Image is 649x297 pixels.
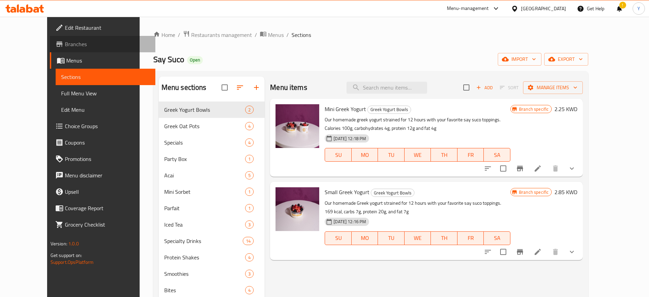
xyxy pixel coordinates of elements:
[352,231,378,245] button: MO
[245,139,253,146] span: 4
[164,122,245,130] span: Greek Oat Pots
[407,150,428,160] span: WE
[486,150,508,160] span: SA
[164,204,245,212] span: Parfait
[512,244,528,260] button: Branch-specific-item
[554,104,577,114] h6: 2.25 KWD
[568,164,576,173] svg: Show Choices
[56,102,155,118] a: Edit Menu
[164,171,245,179] span: Acai
[164,106,245,114] span: Greek Yogurt Bowls
[164,220,245,229] span: Iced Tea
[516,189,551,195] span: Branch specific
[512,160,528,177] button: Branch-specific-item
[245,171,254,179] div: items
[457,231,484,245] button: FR
[217,80,232,95] span: Select all sections
[164,188,245,196] span: Mini Sorbet
[65,220,150,229] span: Grocery Checklist
[352,148,378,162] button: MO
[164,253,245,261] span: Protein Shakes
[245,106,254,114] div: items
[378,148,405,162] button: TU
[550,55,583,64] span: export
[65,122,150,130] span: Choice Groups
[153,30,589,39] nav: breadcrumb
[159,266,265,282] div: Smoothies3
[245,188,254,196] div: items
[164,270,245,278] span: Smoothies
[371,189,414,197] div: Greek Yogurt Bowls
[164,237,243,245] span: Specialty Drinks
[447,4,489,13] div: Menu-management
[159,102,265,118] div: Greek Yogurt Bowls2
[50,52,155,69] a: Menus
[331,135,369,142] span: [DATE] 12:18 PM
[164,138,245,147] span: Specials
[66,56,150,65] span: Menus
[159,216,265,233] div: Iced Tea3
[178,31,180,39] li: /
[65,188,150,196] span: Upsell
[637,5,640,12] span: Y
[50,184,155,200] a: Upsell
[245,156,253,162] span: 1
[50,200,155,216] a: Coverage Report
[480,244,496,260] button: sort-choices
[191,31,252,39] span: Restaurants management
[159,200,265,216] div: Parfait1
[523,81,583,94] button: Manage items
[434,233,455,243] span: TH
[484,231,510,245] button: SA
[328,150,349,160] span: SU
[159,134,265,151] div: Specials4
[276,187,319,231] img: Small Greek Yogurt
[159,118,265,134] div: Greek Oat Pots4
[268,31,284,39] span: Menus
[245,189,253,195] span: 1
[528,83,577,92] span: Manage items
[255,31,257,39] li: /
[65,155,150,163] span: Promotions
[50,151,155,167] a: Promotions
[331,218,369,225] span: [DATE] 12:16 PM
[457,148,484,162] button: FR
[153,52,184,67] span: Say Suco
[245,287,253,294] span: 4
[547,160,564,177] button: delete
[245,204,254,212] div: items
[325,116,510,133] p: Our homemade greek yogurt strained for 12 hours with your favorite say suco toppings. Calories 10...
[56,69,155,85] a: Sections
[50,19,155,36] a: Edit Restaurant
[159,249,265,266] div: Protein Shakes4
[503,55,536,64] span: import
[245,138,254,147] div: items
[65,138,150,147] span: Coupons
[496,245,510,259] span: Select to update
[496,161,510,176] span: Select to update
[50,167,155,184] a: Menu disclaimer
[292,31,311,39] span: Sections
[367,106,411,114] div: Greek Yogurt Bowls
[381,150,402,160] span: TU
[474,82,495,93] button: Add
[474,82,495,93] span: Add item
[547,244,564,260] button: delete
[65,24,150,32] span: Edit Restaurant
[521,5,566,12] div: [GEOGRAPHIC_DATA]
[371,189,414,197] span: Greek Yogurt Bowls
[270,82,307,93] h2: Menu items
[431,231,457,245] button: TH
[65,40,150,48] span: Branches
[568,248,576,256] svg: Show Choices
[564,160,580,177] button: show more
[245,107,253,113] span: 2
[187,57,203,63] span: Open
[245,172,253,179] span: 5
[68,239,79,248] span: 1.0.0
[245,221,253,228] span: 3
[431,148,457,162] button: TH
[480,160,496,177] button: sort-choices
